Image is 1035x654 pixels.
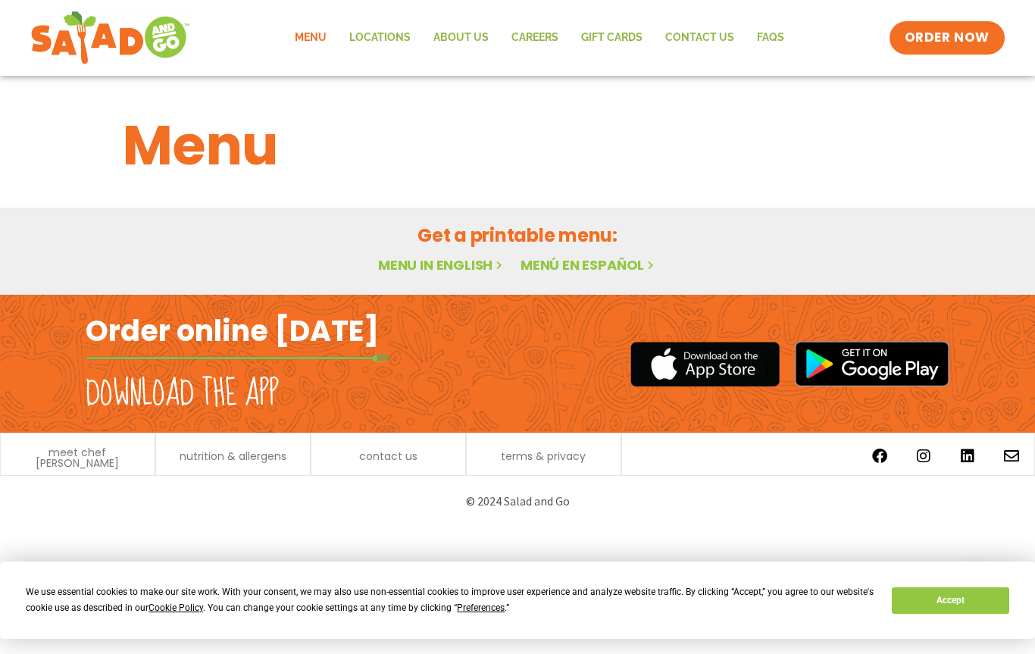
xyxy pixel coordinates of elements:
[501,451,586,462] a: terms & privacy
[378,255,505,274] a: Menu in English
[890,21,1005,55] a: ORDER NOW
[180,451,286,462] a: nutrition & allergens
[795,341,949,386] img: google_play
[149,602,203,613] span: Cookie Policy
[93,491,942,512] p: © 2024 Salad and Go
[86,312,379,349] h2: Order online [DATE]
[905,29,990,47] span: ORDER NOW
[8,447,147,468] a: meet chef [PERSON_NAME]
[521,255,657,274] a: Menú en español
[86,373,279,415] h2: Download the app
[283,20,338,55] a: Menu
[630,340,780,389] img: appstore
[123,222,912,249] h2: Get a printable menu:
[30,8,190,68] img: new-SAG-logo-768×292
[746,20,796,55] a: FAQs
[892,587,1008,614] button: Accept
[359,451,417,462] a: contact us
[422,20,500,55] a: About Us
[500,20,570,55] a: Careers
[123,105,912,186] h1: Menu
[654,20,746,55] a: Contact Us
[86,354,389,362] img: fork
[283,20,796,55] nav: Menu
[457,602,505,613] span: Preferences
[570,20,654,55] a: GIFT CARDS
[26,584,874,616] div: We use essential cookies to make our site work. With your consent, we may also use non-essential ...
[338,20,422,55] a: Locations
